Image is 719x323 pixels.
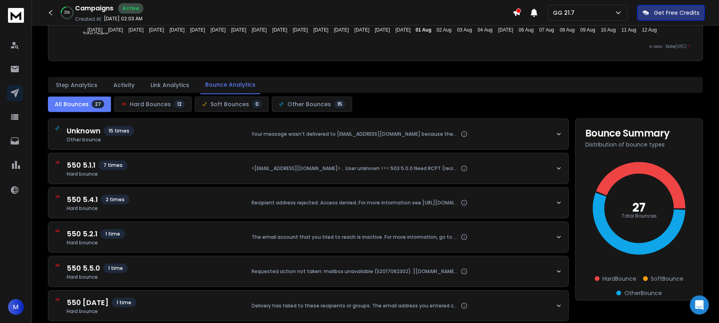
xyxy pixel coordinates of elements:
button: 550 5.1.17 timesHard bounce<[EMAIL_ADDRESS][DOMAIN_NAME]>... User unknown <<< 503 5.0.0 Need RCPT... [48,153,568,184]
h1: Campaigns [75,4,113,13]
tspan: [DATE] [252,27,267,33]
tspan: 08 Aug [560,27,575,33]
span: Requested action not taken: mailbox unavailable (S2017062302). [[DOMAIN_NAME] [DATE]T19:26:08.241... [252,268,458,275]
tspan: [DATE] [108,27,123,33]
span: Other bounce [67,137,134,143]
tspan: [DATE] [498,27,513,33]
span: The email account that you tried to reach is inactive. For more information, go to [URL][DOMAIN_N... [252,234,458,240]
span: Hard bounce [67,171,127,177]
span: 1 time [101,229,125,239]
span: Hard Bounces [130,100,171,108]
tspan: [DATE] [396,27,411,33]
tspan: 09 Aug [580,27,595,33]
button: M [8,299,24,315]
button: Step Analytics [51,76,102,94]
span: Hard bounce [67,240,125,246]
button: Activity [109,76,139,94]
span: 550 5.2.1 [67,228,97,240]
button: Get Free Credits [637,5,705,21]
tspan: [DATE] [170,27,185,33]
tspan: 11 Aug [622,27,636,33]
p: Distribution of bounce types [585,141,693,149]
tspan: [DATE] [129,27,144,33]
tspan: 12 Aug [642,27,657,33]
tspan: [DATE] [231,27,246,33]
span: 1 time [103,264,128,273]
span: 0 [252,100,262,108]
tspan: [DATE] [87,27,103,33]
button: 550 5.5.01 timeHard bounceRequested action not taken: mailbox unavailable (S2017062302). [[DOMAIN... [48,256,568,287]
button: 550 [DATE]1 timeHard bounceDelivery has failed to these recipients or groups: The email address y... [48,291,568,321]
span: Hard Bounce [603,275,637,283]
tspan: [DATE] [334,27,349,33]
p: [DATE] 02:03 AM [104,16,143,22]
span: 550 5.5.0 [67,263,100,274]
img: logo [8,8,24,23]
button: Link Analytics [146,76,194,94]
h3: Bounce Summary [585,129,693,138]
tspan: 04 Aug [478,27,493,33]
span: 27 [92,100,104,108]
span: 2 times [101,195,129,204]
tspan: [DATE] [375,27,390,33]
span: 15 [334,100,345,108]
span: Hard bounce [67,274,128,280]
span: 550 5.4.1 [67,194,98,205]
span: Hard bounce [67,205,129,212]
span: 550 [DATE] [67,297,109,308]
span: Hard bounce [67,308,136,315]
span: 550 5.1.1 [67,160,95,171]
button: Bounce Analytics [200,76,260,94]
p: 22 % [64,10,70,15]
span: Delivery has failed to these recipients or groups: The email address you entered couldn't be foun... [252,303,458,309]
tspan: [DATE] [293,27,308,33]
span: <[EMAIL_ADDRESS][DOMAIN_NAME]>... User unknown <<< 503 5.0.0 Need RCPT (recipient) [252,165,458,172]
tspan: [DATE] [149,27,164,33]
span: Recipient address rejected: Access denied. For more information see [URL][DOMAIN_NAME] [[DOMAIN_N... [252,200,458,206]
span: Other Bounces [287,100,331,108]
span: 12 [174,100,185,108]
tspan: [DATE] [355,27,370,33]
span: Total Opens [77,31,108,37]
tspan: [DATE] [211,27,226,33]
tspan: 06 Aug [519,27,534,33]
tspan: [DATE] [313,27,329,33]
p: Get Free Credits [654,9,699,17]
tspan: 03 Aug [458,27,472,33]
text: 27 [633,199,646,216]
button: 550 5.4.12 timesHard bounceRecipient address rejected: Access denied. For more information see [U... [48,188,568,218]
p: x-axis : Date(UTC) [61,44,690,50]
tspan: 02 Aug [437,27,452,33]
span: Soft Bounces [210,100,249,108]
button: 550 5.2.11 timeHard bounceThe email account that you tried to reach is inactive. For more informa... [48,222,568,252]
tspan: [DATE] [190,27,206,33]
tspan: 07 Aug [539,27,554,33]
div: Active [118,3,143,14]
p: GG 21.7 [553,9,578,17]
span: 7 times [99,161,127,170]
p: Created At: [75,16,102,22]
span: Your message wasn't delivered to [EMAIL_ADDRESS][DOMAIN_NAME] because the address couldn't be fou... [252,131,458,137]
span: 1 time [112,298,136,307]
text: Total Bounces [622,212,657,219]
span: Unknown [67,125,101,137]
span: Other Bounce [624,289,662,297]
tspan: 10 Aug [601,27,616,33]
button: Unknown15 timesOther bounceYour message wasn't delivered to [EMAIL_ADDRESS][DOMAIN_NAME] because ... [48,119,568,149]
span: Soft Bounce [651,275,684,283]
tspan: [DATE] [272,27,287,33]
span: All Bounces [55,100,89,108]
span: 15 times [104,126,134,136]
div: Open Intercom Messenger [690,295,709,315]
tspan: 01 Aug [416,27,432,33]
